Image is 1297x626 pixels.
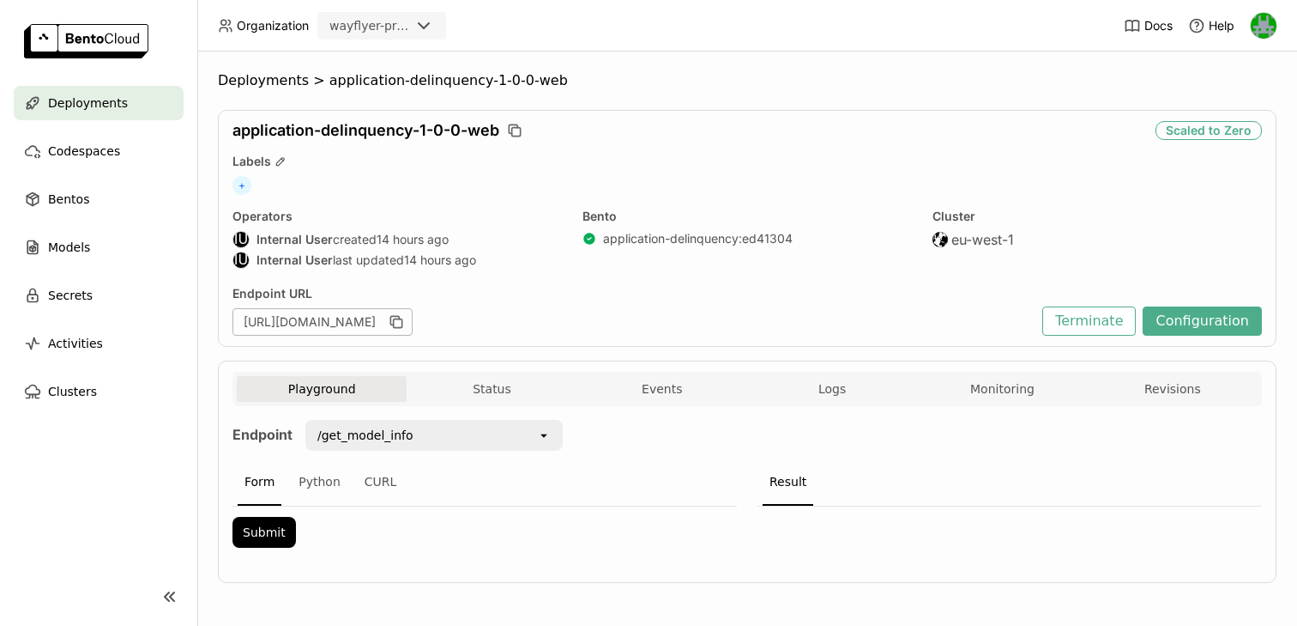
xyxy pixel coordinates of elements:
strong: Endpoint [232,426,293,443]
span: Models [48,237,90,258]
div: Python [292,459,347,506]
div: Help [1188,17,1234,34]
div: Endpoint URL [232,286,1034,301]
span: Activities [48,333,103,354]
button: Events [577,376,747,402]
strong: Internal User [256,232,333,247]
input: Selected wayflyer-prod. [412,18,413,35]
a: Models [14,230,184,264]
nav: Breadcrumbs navigation [218,72,1276,89]
span: Deployments [48,93,128,113]
div: Operators [232,209,562,224]
div: [URL][DOMAIN_NAME] [232,308,413,336]
span: Logs [818,381,846,397]
div: IU [233,232,249,247]
button: Revisions [1088,376,1258,402]
div: Labels [232,154,1262,169]
a: Docs [1124,17,1173,34]
div: Bento [582,209,912,224]
span: 14 hours ago [377,232,449,247]
div: last updated [232,252,562,269]
span: 14 hours ago [404,252,476,268]
span: Clusters [48,381,97,402]
span: Secrets [48,285,93,306]
span: application-delinquency-1-0-0-web [232,121,499,140]
a: Bentos [14,182,184,216]
div: Internal User [232,231,250,248]
strong: Internal User [256,252,333,268]
span: Deployments [218,72,309,89]
div: /get_model_info [317,427,413,444]
a: Deployments [14,86,184,120]
a: Codespaces [14,134,184,168]
button: Submit [232,517,296,548]
div: Result [763,459,813,506]
div: Form [238,459,281,506]
span: application-delinquency-1-0-0-web [329,72,568,89]
button: Configuration [1143,307,1262,336]
svg: open [537,428,551,442]
span: Docs [1144,18,1173,33]
div: IU [233,252,249,268]
div: Internal User [232,252,250,269]
a: Activities [14,326,184,361]
img: logo [24,24,148,58]
span: Bentos [48,189,89,210]
span: > [309,72,329,89]
span: Help [1209,18,1234,33]
button: Playground [237,376,407,402]
img: Sean Hickey [1251,13,1276,39]
div: CURL [358,459,404,506]
div: Scaled to Zero [1155,121,1262,140]
span: + [232,176,251,195]
button: Terminate [1042,307,1136,336]
a: Clusters [14,374,184,409]
a: application-delinquency:ed41304 [603,231,793,246]
div: Cluster [932,209,1262,224]
span: eu-west-1 [951,231,1014,248]
div: wayflyer-prod [329,17,410,34]
input: Selected /get_model_info. [415,427,417,444]
a: Secrets [14,278,184,313]
button: Monitoring [917,376,1087,402]
span: Codespaces [48,141,120,161]
span: Organization [237,18,309,33]
div: created [232,231,562,248]
button: Status [407,376,576,402]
